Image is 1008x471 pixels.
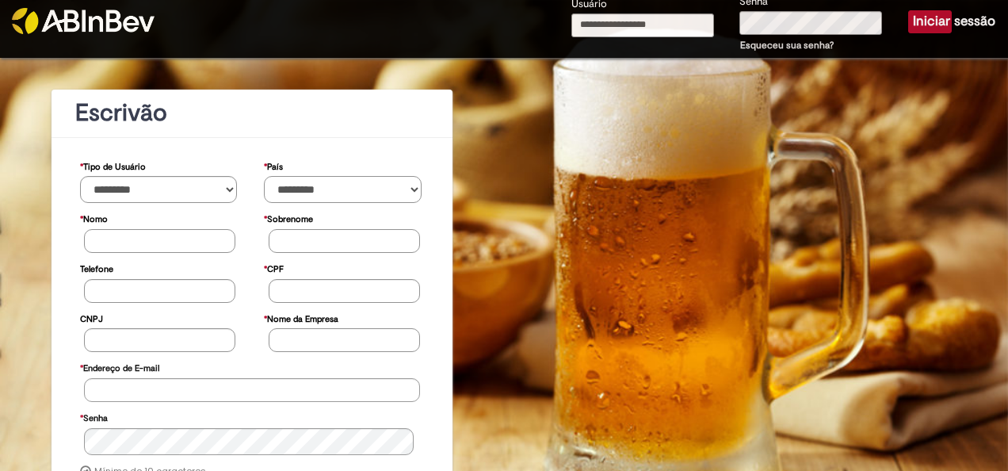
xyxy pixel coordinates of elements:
font: Senha [83,412,108,424]
font: CPF [267,263,284,275]
label: Telefone [80,256,113,279]
font: Sobrenome [267,213,313,225]
h1: Escrivão [75,100,429,126]
font: Endereço de E-mail [83,362,159,374]
font: País [267,161,283,173]
font: Nome da Empresa [267,313,338,325]
img: ABInbev-white.png [12,8,155,34]
font: Nomo [83,213,108,225]
a: Esqueceu sua senha? [740,39,834,52]
button: Iniciar sessão [908,10,952,33]
label: CNPJ [80,306,103,329]
font: Tipo de Usuário [83,161,146,173]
